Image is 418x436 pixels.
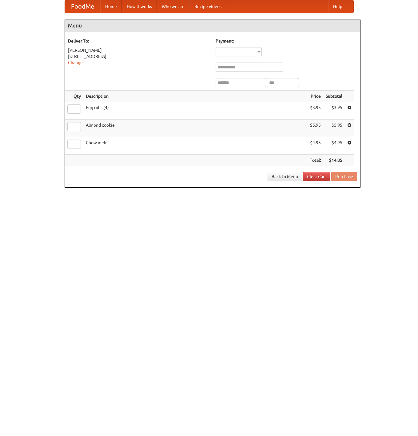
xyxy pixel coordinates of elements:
[68,60,83,65] a: Change
[268,172,302,181] a: Back to Menu
[307,91,323,102] th: Price
[83,91,307,102] th: Description
[323,155,345,166] th: $14.85
[303,172,330,181] a: Clear Cart
[122,0,157,13] a: How it works
[65,0,100,13] a: FoodMe
[65,91,83,102] th: Qty
[323,102,345,120] td: $3.95
[328,0,347,13] a: Help
[307,120,323,137] td: $5.95
[307,137,323,155] td: $4.95
[189,0,226,13] a: Recipe videos
[65,19,360,32] h4: Menu
[83,102,307,120] td: Egg rolls (4)
[331,172,357,181] button: Purchase
[307,102,323,120] td: $3.95
[83,120,307,137] td: Almond cookie
[68,47,209,53] div: [PERSON_NAME]
[157,0,189,13] a: Who we are
[323,120,345,137] td: $5.95
[83,137,307,155] td: Chow mein
[68,53,209,59] div: [STREET_ADDRESS]
[100,0,122,13] a: Home
[68,38,209,44] h5: Deliver To:
[323,137,345,155] td: $4.95
[307,155,323,166] th: Total:
[216,38,357,44] h5: Payment:
[323,91,345,102] th: Subtotal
